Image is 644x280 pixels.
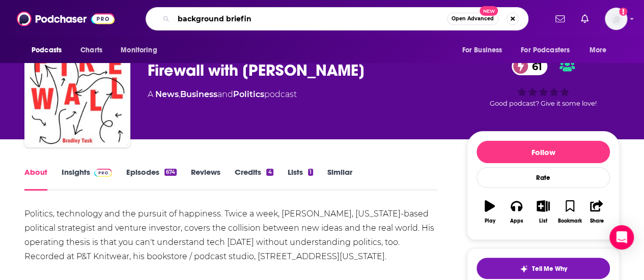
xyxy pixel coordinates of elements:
[490,100,597,107] span: Good podcast? Give it some love!
[609,225,634,250] div: Open Intercom Messenger
[582,41,620,60] button: open menu
[467,51,620,114] div: 61Good podcast? Give it some love!
[539,218,547,224] div: List
[583,194,610,230] button: Share
[126,167,177,191] a: Episodes674
[146,7,528,30] div: Search podcasts, credits, & more...
[191,167,220,191] a: Reviews
[24,207,437,264] div: Politics, technology and the pursuit of happiness. Twice a week, [PERSON_NAME], [US_STATE]-based ...
[480,6,498,16] span: New
[452,16,494,21] span: Open Advanced
[447,13,498,25] button: Open AdvancedNew
[24,167,47,191] a: About
[62,167,112,191] a: InsightsPodchaser Pro
[174,11,447,27] input: Search podcasts, credits, & more...
[233,89,264,99] a: Politics
[26,44,128,145] img: Firewall with Bradley Tusk
[32,43,62,57] span: Podcasts
[532,265,567,273] span: Tell Me Why
[556,194,583,230] button: Bookmark
[327,167,352,191] a: Similar
[485,218,495,224] div: Play
[605,8,627,30] img: User Profile
[521,43,570,57] span: For Podcasters
[477,258,610,279] button: tell me why sparkleTell Me Why
[164,169,177,176] div: 674
[114,41,170,60] button: open menu
[121,43,157,57] span: Monitoring
[235,167,273,191] a: Credits4
[577,10,593,27] a: Show notifications dropdown
[74,41,108,60] a: Charts
[510,218,523,224] div: Apps
[619,8,627,16] svg: Add a profile image
[17,9,115,28] img: Podchaser - Follow, Share and Rate Podcasts
[24,41,75,60] button: open menu
[80,43,102,57] span: Charts
[605,8,627,30] button: Show profile menu
[455,41,515,60] button: open menu
[520,265,528,273] img: tell me why sparkle
[558,218,582,224] div: Bookmark
[477,194,503,230] button: Play
[551,10,569,27] a: Show notifications dropdown
[590,218,603,224] div: Share
[155,89,179,99] a: News
[530,194,556,230] button: List
[462,43,502,57] span: For Business
[148,88,297,101] div: A podcast
[179,89,180,99] span: ,
[503,194,529,230] button: Apps
[605,8,627,30] span: Logged in as AtriaBooks
[94,169,112,177] img: Podchaser Pro
[514,41,584,60] button: open menu
[217,89,233,99] span: and
[180,89,217,99] a: Business
[522,57,547,75] span: 61
[590,43,607,57] span: More
[477,167,610,188] div: Rate
[308,169,313,176] div: 1
[288,167,313,191] a: Lists1
[512,57,547,75] a: 61
[477,141,610,163] button: Follow
[266,169,273,176] div: 4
